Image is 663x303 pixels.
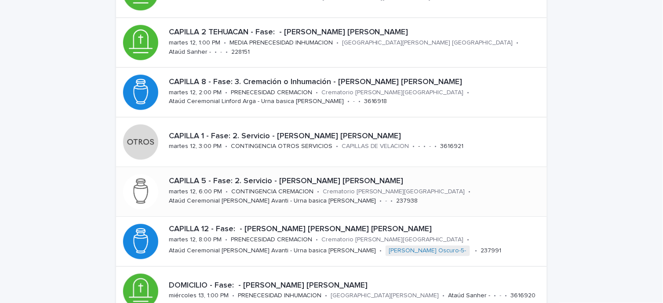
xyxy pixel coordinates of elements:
p: martes 12, 8:00 PM [169,236,222,244]
p: 3616920 [511,292,536,300]
p: PRENECESIDAD CREMACION [231,236,312,244]
p: martes 12, 3:00 PM [169,143,222,151]
p: • [475,248,477,255]
p: miércoles 13, 1:00 PM [169,292,229,300]
p: • [505,292,507,300]
p: - [419,143,420,151]
p: Ataúd Ceremonial Linford Arga - Urna basica [PERSON_NAME] [169,98,344,106]
p: Ataúd Sanher - [448,292,491,300]
p: • [225,89,227,96]
p: 3616921 [441,143,464,151]
p: [GEOGRAPHIC_DATA][PERSON_NAME] [GEOGRAPHIC_DATA] [342,39,513,47]
p: • [336,39,339,47]
p: • [225,143,227,151]
p: CONTINGENCIA CREMACION [231,188,313,196]
p: • [467,89,470,96]
p: • [215,48,217,56]
p: Ataúd Ceremonial [PERSON_NAME] Avanti - Urna basica [PERSON_NAME] [169,248,376,255]
a: CAPILLA 12 - Fase: - [PERSON_NAME] [PERSON_NAME] [PERSON_NAME]martes 12, 8:00 PM•PRENECESIDAD CRE... [116,217,547,267]
p: • [347,98,350,106]
p: PRENECESIDAD INHUMACION [238,292,321,300]
p: • [517,39,519,47]
p: MEDIA PRENECESIDAD INHUMACION [229,39,333,47]
p: • [232,292,234,300]
p: • [424,143,426,151]
p: 237991 [481,248,502,255]
p: • [224,39,226,47]
p: • [316,236,318,244]
p: • [391,198,393,205]
p: CAPILLA 2 TEHUACAN - Fase: - [PERSON_NAME] [PERSON_NAME] [169,28,543,37]
p: • [380,248,382,255]
a: CAPILLA 5 - Fase: 2. Servicio - [PERSON_NAME] [PERSON_NAME]martes 12, 6:00 PM•CONTINGENCIA CREMAC... [116,167,547,217]
p: • [435,143,437,151]
a: CAPILLA 8 - Fase: 3. Cremación o Inhumación - [PERSON_NAME] [PERSON_NAME]martes 12, 2:00 PM•PRENE... [116,68,547,118]
p: • [380,198,382,205]
p: • [467,236,470,244]
p: • [494,292,496,300]
p: • [443,292,445,300]
p: • [413,143,415,151]
p: martes 12, 6:00 PM [169,188,222,196]
p: • [469,188,471,196]
p: 228151 [231,48,250,56]
p: DOMICILIO - Fase: - [PERSON_NAME] [PERSON_NAME] [169,281,543,291]
p: PRENECESIDAD CREMACION [231,89,312,96]
p: • [336,143,338,151]
p: CAPILLA 12 - Fase: - [PERSON_NAME] [PERSON_NAME] [PERSON_NAME] [169,225,543,235]
p: • [316,89,318,96]
p: Crematorio [PERSON_NAME][GEOGRAPHIC_DATA] [323,188,465,196]
p: CAPILLA 5 - Fase: 2. Servicio - [PERSON_NAME] [PERSON_NAME] [169,177,543,187]
p: [GEOGRAPHIC_DATA][PERSON_NAME] [331,292,439,300]
p: 237938 [397,198,418,205]
p: Ataúd Sanher - [169,48,211,56]
p: CAPILLA 8 - Fase: 3. Cremación o Inhumación - [PERSON_NAME] [PERSON_NAME] [169,78,543,87]
a: CAPILLA 2 TEHUACAN - Fase: - [PERSON_NAME] [PERSON_NAME]martes 12, 1:00 PM•MEDIA PRENECESIDAD INH... [116,18,547,68]
a: [PERSON_NAME] Oscuro-5- [389,248,466,255]
p: • [325,292,327,300]
p: • [358,98,361,106]
p: - [430,143,431,151]
p: Crematorio [PERSON_NAME][GEOGRAPHIC_DATA] [321,89,464,96]
a: CAPILLA 1 - Fase: 2. Servicio - [PERSON_NAME] [PERSON_NAME]martes 12, 3:00 PM•CONTINGENCIA OTROS ... [116,118,547,167]
p: CAPILLAS DE VELACION [342,143,409,151]
p: Ataúd Ceremonial [PERSON_NAME] Avanti - Urna basica [PERSON_NAME] [169,198,376,205]
p: - [220,48,222,56]
p: martes 12, 2:00 PM [169,89,222,96]
p: CAPILLA 1 - Fase: 2. Servicio - [PERSON_NAME] [PERSON_NAME] [169,132,543,142]
p: Crematorio [PERSON_NAME][GEOGRAPHIC_DATA] [321,236,464,244]
p: martes 12, 1:00 PM [169,39,220,47]
p: - [353,98,355,106]
p: - [386,198,387,205]
p: • [226,188,228,196]
p: • [225,236,227,244]
p: CONTINGENCIA OTROS SERVICIOS [231,143,332,151]
p: - [500,292,502,300]
p: 3616918 [364,98,387,106]
p: • [317,188,319,196]
p: • [226,48,228,56]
